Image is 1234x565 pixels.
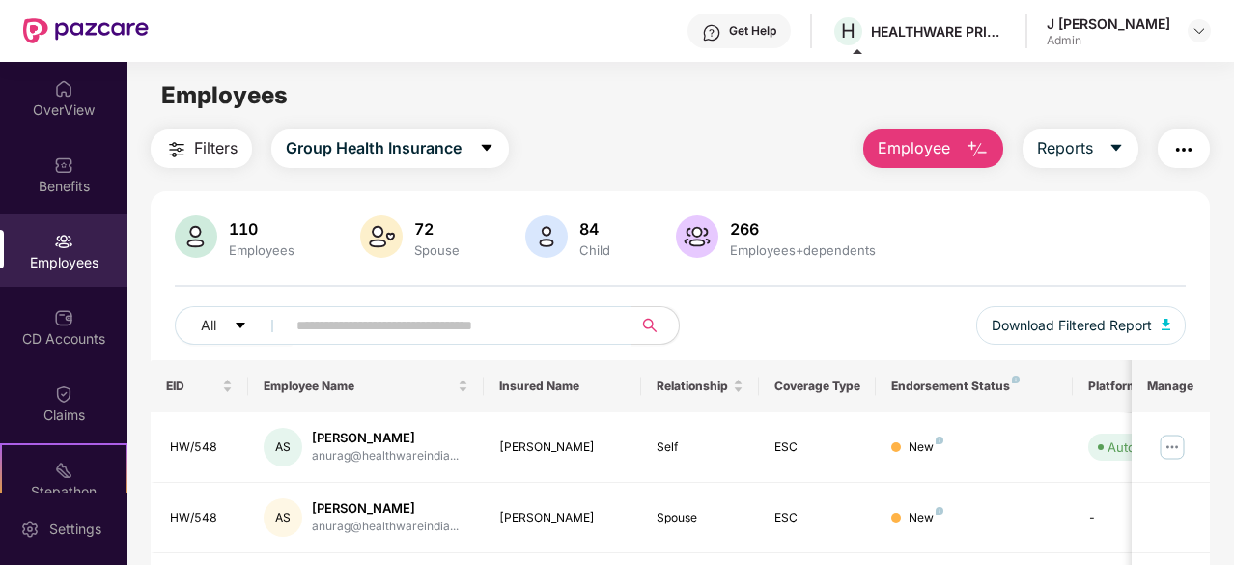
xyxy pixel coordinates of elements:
img: svg+xml;base64,PHN2ZyBpZD0iQ2xhaW0iIHhtbG5zPSJodHRwOi8vd3d3LnczLm9yZy8yMDAwL3N2ZyIgd2lkdGg9IjIwIi... [54,384,73,404]
div: Employees [225,242,298,258]
th: Insured Name [484,360,641,412]
span: EID [166,379,219,394]
span: Employee Name [264,379,454,394]
span: caret-down [479,140,494,157]
span: H [841,19,855,42]
th: Employee Name [248,360,484,412]
div: New [909,438,943,457]
img: New Pazcare Logo [23,18,149,43]
span: caret-down [234,319,247,334]
img: svg+xml;base64,PHN2ZyB4bWxucz0iaHR0cDovL3d3dy53My5vcmcvMjAwMC9zdmciIHdpZHRoPSI4IiBoZWlnaHQ9IjgiIH... [936,437,943,444]
img: svg+xml;base64,PHN2ZyBpZD0iSG9tZSIgeG1sbnM9Imh0dHA6Ly93d3cudzMub3JnLzIwMDAvc3ZnIiB3aWR0aD0iMjAiIG... [54,79,73,99]
div: [PERSON_NAME] [499,509,626,527]
div: Auto Verified [1108,438,1185,457]
th: Manage [1132,360,1210,412]
div: Stepathon [2,482,126,501]
div: Endorsement Status [891,379,1056,394]
div: HEALTHWARE PRIVATE LIMITED [871,22,1006,41]
th: Coverage Type [759,360,877,412]
img: svg+xml;base64,PHN2ZyB4bWxucz0iaHR0cDovL3d3dy53My5vcmcvMjAwMC9zdmciIHdpZHRoPSI4IiBoZWlnaHQ9IjgiIH... [936,507,943,515]
img: svg+xml;base64,PHN2ZyBpZD0iQmVuZWZpdHMiIHhtbG5zPSJodHRwOi8vd3d3LnczLm9yZy8yMDAwL3N2ZyIgd2lkdGg9Ij... [54,155,73,175]
img: svg+xml;base64,PHN2ZyB4bWxucz0iaHR0cDovL3d3dy53My5vcmcvMjAwMC9zdmciIHhtbG5zOnhsaW5rPSJodHRwOi8vd3... [175,215,217,258]
div: New [909,509,943,527]
div: J [PERSON_NAME] [1047,14,1170,33]
button: Group Health Insurancecaret-down [271,129,509,168]
div: [PERSON_NAME] [312,429,459,447]
div: Settings [43,520,107,539]
img: svg+xml;base64,PHN2ZyB4bWxucz0iaHR0cDovL3d3dy53My5vcmcvMjAwMC9zdmciIHhtbG5zOnhsaW5rPSJodHRwOi8vd3... [966,138,989,161]
div: Self [657,438,743,457]
div: [PERSON_NAME] [312,499,459,518]
div: 72 [410,219,463,239]
img: manageButton [1157,432,1188,463]
span: Employees [161,81,288,109]
span: All [201,315,216,336]
div: Admin [1047,33,1170,48]
span: caret-down [1108,140,1124,157]
span: search [631,318,669,333]
div: [PERSON_NAME] [499,438,626,457]
div: HW/548 [170,509,234,527]
div: Spouse [657,509,743,527]
span: Relationship [657,379,729,394]
div: ESC [774,438,861,457]
div: Spouse [410,242,463,258]
div: 84 [575,219,614,239]
div: Platform Status [1088,379,1194,394]
td: - [1073,483,1210,553]
div: ESC [774,509,861,527]
img: svg+xml;base64,PHN2ZyB4bWxucz0iaHR0cDovL3d3dy53My5vcmcvMjAwMC9zdmciIHdpZHRoPSIyNCIgaGVpZ2h0PSIyNC... [165,138,188,161]
span: Filters [194,136,238,160]
div: 110 [225,219,298,239]
span: Group Health Insurance [286,136,462,160]
div: Get Help [729,23,776,39]
img: svg+xml;base64,PHN2ZyB4bWxucz0iaHR0cDovL3d3dy53My5vcmcvMjAwMC9zdmciIHhtbG5zOnhsaW5rPSJodHRwOi8vd3... [676,215,718,258]
button: search [631,306,680,345]
div: 266 [726,219,880,239]
button: Reportscaret-down [1023,129,1138,168]
span: Reports [1037,136,1093,160]
img: svg+xml;base64,PHN2ZyBpZD0iSGVscC0zMngzMiIgeG1sbnM9Imh0dHA6Ly93d3cudzMub3JnLzIwMDAvc3ZnIiB3aWR0aD... [702,23,721,42]
div: AS [264,498,302,537]
span: Download Filtered Report [992,315,1152,336]
img: svg+xml;base64,PHN2ZyB4bWxucz0iaHR0cDovL3d3dy53My5vcmcvMjAwMC9zdmciIHdpZHRoPSIyNCIgaGVpZ2h0PSIyNC... [1172,138,1195,161]
div: HW/548 [170,438,234,457]
img: svg+xml;base64,PHN2ZyB4bWxucz0iaHR0cDovL3d3dy53My5vcmcvMjAwMC9zdmciIHdpZHRoPSI4IiBoZWlnaHQ9IjgiIH... [1012,376,1020,383]
div: anurag@healthwareindia... [312,447,459,466]
th: EID [151,360,249,412]
div: Employees+dependents [726,242,880,258]
img: svg+xml;base64,PHN2ZyB4bWxucz0iaHR0cDovL3d3dy53My5vcmcvMjAwMC9zdmciIHhtbG5zOnhsaW5rPSJodHRwOi8vd3... [360,215,403,258]
img: svg+xml;base64,PHN2ZyB4bWxucz0iaHR0cDovL3d3dy53My5vcmcvMjAwMC9zdmciIHhtbG5zOnhsaW5rPSJodHRwOi8vd3... [1162,319,1171,330]
img: svg+xml;base64,PHN2ZyBpZD0iRW1wbG95ZWVzIiB4bWxucz0iaHR0cDovL3d3dy53My5vcmcvMjAwMC9zdmciIHdpZHRoPS... [54,232,73,251]
div: Child [575,242,614,258]
button: Filters [151,129,252,168]
button: Download Filtered Report [976,306,1187,345]
th: Relationship [641,360,759,412]
img: svg+xml;base64,PHN2ZyB4bWxucz0iaHR0cDovL3d3dy53My5vcmcvMjAwMC9zdmciIHhtbG5zOnhsaW5rPSJodHRwOi8vd3... [525,215,568,258]
img: svg+xml;base64,PHN2ZyBpZD0iRHJvcGRvd24tMzJ4MzIiIHhtbG5zPSJodHRwOi8vd3d3LnczLm9yZy8yMDAwL3N2ZyIgd2... [1192,23,1207,39]
img: svg+xml;base64,PHN2ZyBpZD0iU2V0dGluZy0yMHgyMCIgeG1sbnM9Imh0dHA6Ly93d3cudzMub3JnLzIwMDAvc3ZnIiB3aW... [20,520,40,539]
button: Employee [863,129,1003,168]
img: svg+xml;base64,PHN2ZyBpZD0iQ0RfQWNjb3VudHMiIGRhdGEtbmFtZT0iQ0QgQWNjb3VudHMiIHhtbG5zPSJodHRwOi8vd3... [54,308,73,327]
button: Allcaret-down [175,306,293,345]
div: anurag@healthwareindia... [312,518,459,536]
img: svg+xml;base64,PHN2ZyB4bWxucz0iaHR0cDovL3d3dy53My5vcmcvMjAwMC9zdmciIHdpZHRoPSIyMSIgaGVpZ2h0PSIyMC... [54,461,73,480]
div: AS [264,428,302,466]
span: Employee [878,136,950,160]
